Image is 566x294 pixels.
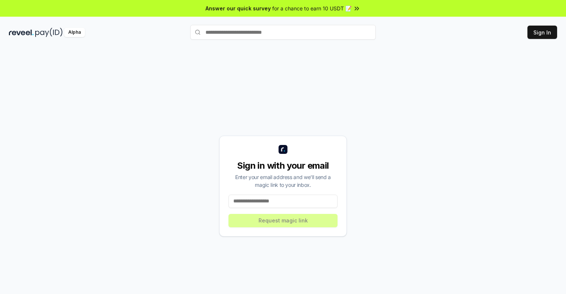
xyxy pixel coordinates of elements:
[279,145,287,154] img: logo_small
[35,28,63,37] img: pay_id
[228,173,338,189] div: Enter your email address and we’ll send a magic link to your inbox.
[228,160,338,172] div: Sign in with your email
[64,28,85,37] div: Alpha
[527,26,557,39] button: Sign In
[272,4,352,12] span: for a chance to earn 10 USDT 📝
[9,28,34,37] img: reveel_dark
[205,4,271,12] span: Answer our quick survey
